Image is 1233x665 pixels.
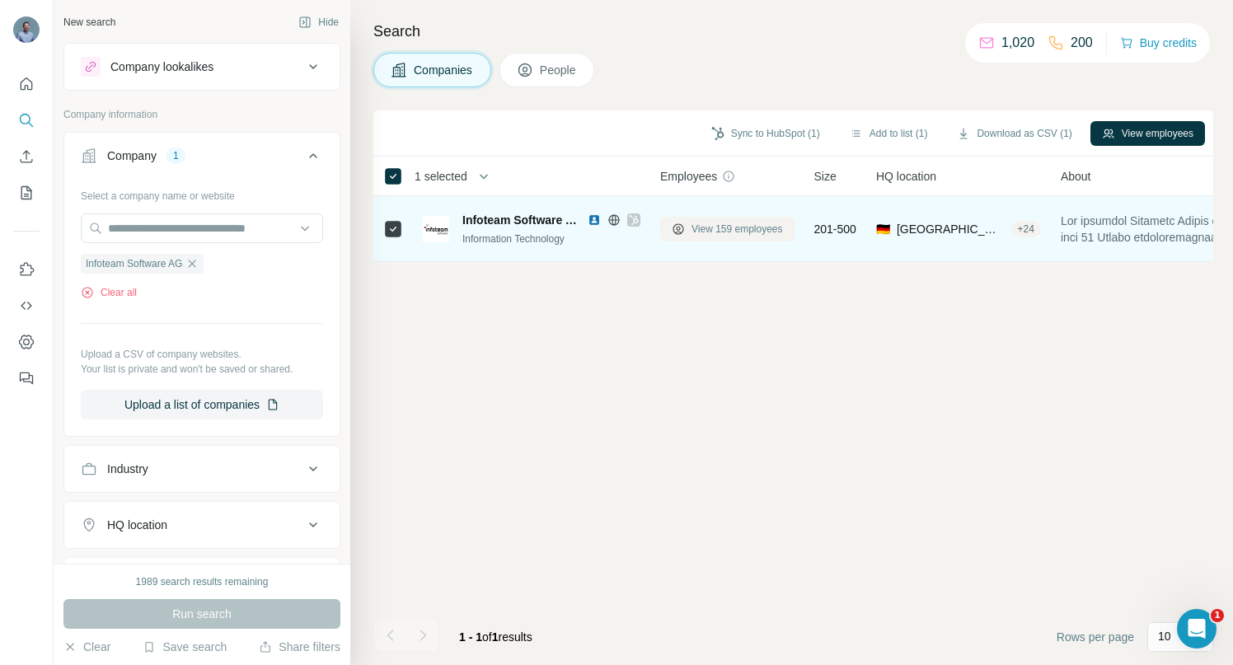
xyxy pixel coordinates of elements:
span: Size [814,168,837,185]
button: My lists [13,178,40,208]
span: results [459,630,532,644]
button: Add to list (1) [838,121,940,146]
p: 1,020 [1001,33,1034,53]
div: Industry [107,461,148,477]
div: HQ location [107,517,167,533]
button: Buy credits [1120,31,1197,54]
p: 10 [1158,628,1171,644]
div: Company [107,148,157,164]
div: Information Technology [462,232,640,246]
span: Infoteam Software AG [462,212,579,228]
span: 1 selected [415,168,467,185]
button: Download as CSV (1) [945,121,1083,146]
button: Company lookalikes [64,47,340,87]
button: Industry [64,449,340,489]
div: Company lookalikes [110,59,213,75]
button: Enrich CSV [13,142,40,171]
span: [GEOGRAPHIC_DATA], [GEOGRAPHIC_DATA] [897,221,1005,237]
span: People [540,62,578,78]
span: of [482,630,492,644]
button: Share filters [259,639,340,655]
img: Logo of Infoteam Software AG [423,216,449,242]
span: Rows per page [1057,629,1134,645]
button: Sync to HubSpot (1) [700,121,832,146]
span: Companies [414,62,474,78]
span: View 159 employees [692,222,783,236]
div: 1989 search results remaining [136,574,269,589]
p: Company information [63,107,340,122]
h4: Search [373,20,1213,43]
button: Quick start [13,69,40,99]
span: 🇩🇪 [876,221,890,237]
span: Employees [660,168,717,185]
button: Hide [287,10,350,35]
span: 1 - 1 [459,630,482,644]
button: Clear [63,639,110,655]
button: Clear all [81,285,137,300]
div: Select a company name or website [81,182,323,204]
div: 1 [166,148,185,163]
span: 201-500 [814,221,856,237]
button: View employees [1090,121,1205,146]
button: Use Surfe on LinkedIn [13,255,40,284]
p: 200 [1071,33,1093,53]
span: 1 [492,630,499,644]
div: + 24 [1011,222,1041,236]
span: About [1061,168,1091,185]
button: Use Surfe API [13,291,40,321]
button: HQ location [64,505,340,545]
button: Search [13,105,40,135]
button: Annual revenue ($) [64,561,340,601]
span: 1 [1211,609,1224,622]
button: Save search [143,639,227,655]
p: Your list is private and won't be saved or shared. [81,362,323,377]
img: LinkedIn logo [588,213,601,227]
span: Infoteam Software AG [86,256,182,271]
span: HQ location [876,168,936,185]
button: View 159 employees [660,217,795,241]
button: Dashboard [13,327,40,357]
iframe: Intercom live chat [1177,609,1217,649]
img: Avatar [13,16,40,43]
button: Upload a list of companies [81,390,323,419]
p: Upload a CSV of company websites. [81,347,323,362]
button: Feedback [13,363,40,393]
div: New search [63,15,115,30]
button: Company1 [64,136,340,182]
